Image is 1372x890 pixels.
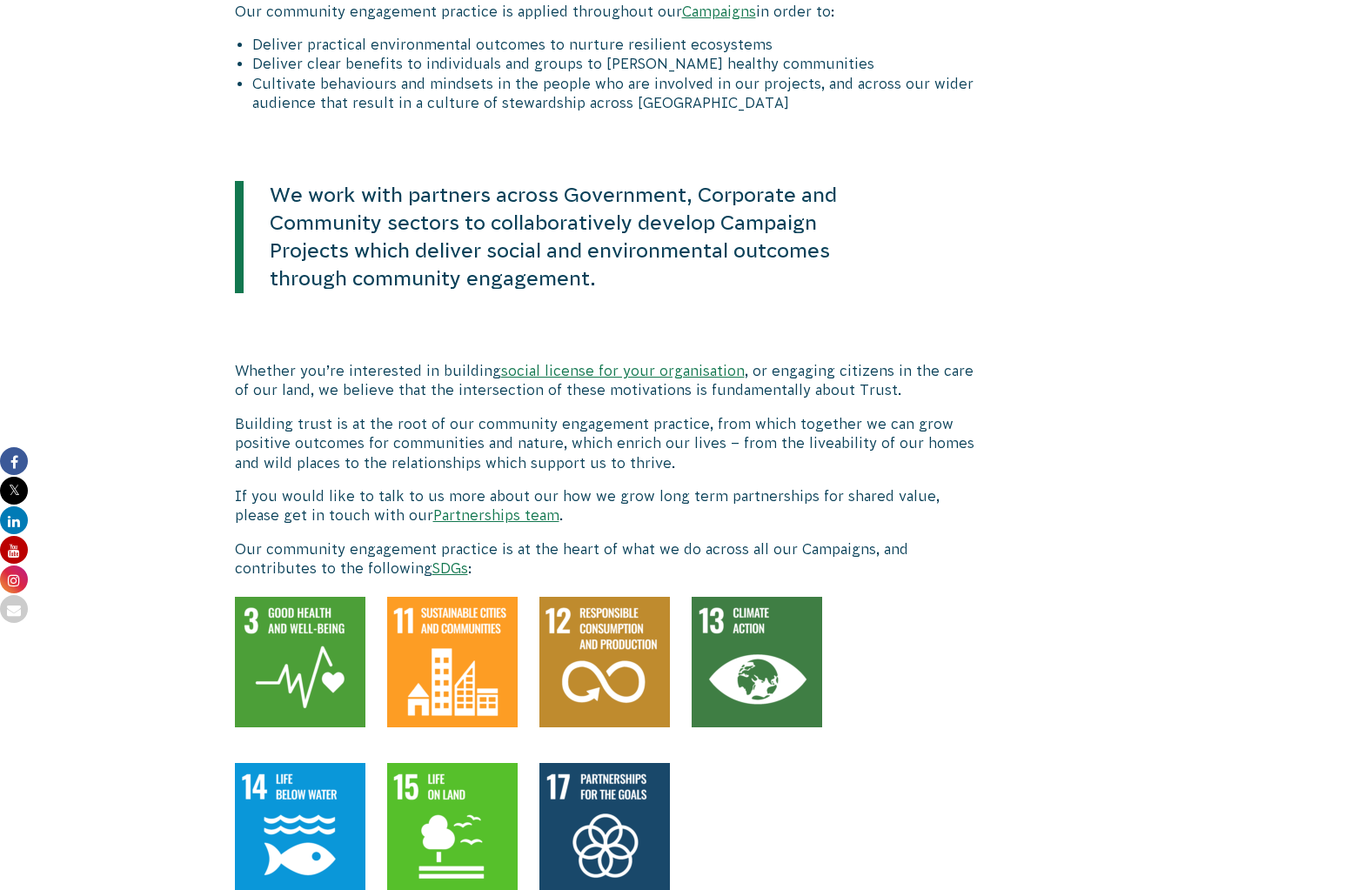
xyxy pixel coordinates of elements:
[235,539,981,579] p: Our community engagement practice is at the heart of what we do across all our Campaigns, and con...
[235,414,981,472] p: Building trust is at the root of our community engagement practice, from which together we can gr...
[501,363,745,378] a: social license for your organisation
[235,361,981,400] p: Whether you’re interested in building , or engaging citizens in the care of our land, we believe ...
[252,35,981,54] li: Deliver practical environmental outcomes to nurture resilient ecosystems
[539,597,670,727] img: CVA achieves SDG 12 through community engagement
[244,181,869,293] p: We work with partners across Government, Corporate and Community sectors to collaboratively devel...
[682,3,756,19] a: Campaigns
[235,2,981,21] p: Our community engagement practice is applied throughout our in order to:
[252,74,981,113] li: Cultivate behaviours and mindsets in the people who are involved in our projects, and across our ...
[235,597,365,727] img: CVA achieves SDG 3 through community engagement
[432,560,468,576] a: SDGs
[252,54,981,73] li: Deliver clear benefits to individuals and groups to [PERSON_NAME] healthy communities
[235,486,981,525] p: If you would like to talk to us more about our how we grow long term partnerships for shared valu...
[433,507,559,523] a: Partnerships team
[387,597,518,727] img: CVA achieves SDG 11 through community engagement
[692,597,822,727] img: CVA achieves SDG 13 through community engagement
